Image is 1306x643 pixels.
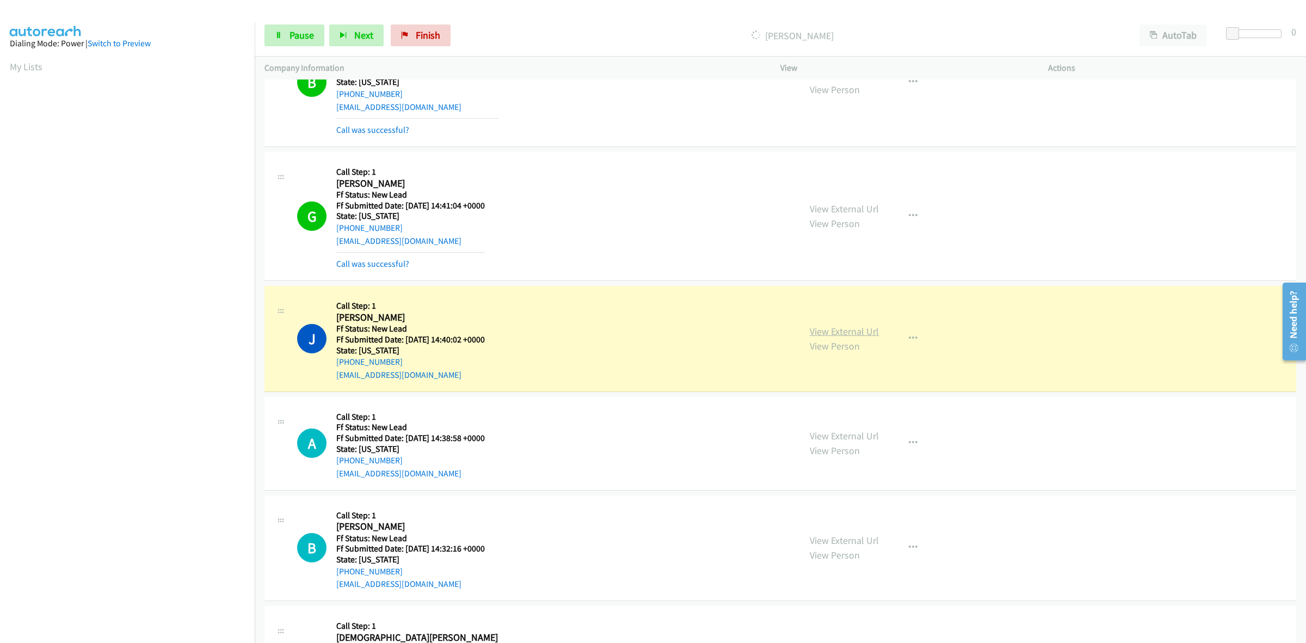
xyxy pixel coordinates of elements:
[297,324,326,353] h1: J
[297,533,326,562] div: The call is yet to be attempted
[336,200,485,211] h5: Ff Submitted Date: [DATE] 14:41:04 +0000
[336,177,485,190] h2: [PERSON_NAME]
[88,38,151,48] a: Switch to Preview
[1139,25,1207,46] button: AutoTab
[10,84,255,601] iframe: Dialpad
[264,62,761,75] p: Company Information
[465,28,1120,43] p: [PERSON_NAME]
[1231,29,1282,38] div: Delay between calls (in seconds)
[336,89,403,99] a: [PHONE_NUMBER]
[336,444,485,455] h5: State: [US_STATE]
[336,125,409,135] a: Call was successful?
[336,533,485,544] h5: Ff Status: New Lead
[336,236,461,246] a: [EMAIL_ADDRESS][DOMAIN_NAME]
[297,533,326,562] h1: B
[336,543,485,554] h5: Ff Submitted Date: [DATE] 14:32:16 +0000
[336,189,485,200] h5: Ff Status: New Lead
[297,68,326,97] h1: B
[391,25,451,46] a: Finish
[297,428,326,458] h1: A
[810,534,879,547] a: View External Url
[10,60,42,73] a: My Lists
[354,29,373,41] span: Next
[336,621,498,632] h5: Call Step: 1
[336,345,485,356] h5: State: [US_STATE]
[336,211,485,222] h5: State: [US_STATE]
[336,311,485,324] h2: [PERSON_NAME]
[810,340,860,352] a: View Person
[336,259,409,269] a: Call was successful?
[336,579,461,589] a: [EMAIL_ADDRESS][DOMAIN_NAME]
[336,468,461,479] a: [EMAIL_ADDRESS][DOMAIN_NAME]
[336,301,485,311] h5: Call Step: 1
[810,549,860,561] a: View Person
[336,102,461,112] a: [EMAIL_ADDRESS][DOMAIN_NAME]
[810,203,879,215] a: View External Url
[810,444,860,457] a: View Person
[336,510,485,521] h5: Call Step: 1
[336,223,403,233] a: [PHONE_NUMBER]
[1048,62,1296,75] p: Actions
[336,433,485,444] h5: Ff Submitted Date: [DATE] 14:38:58 +0000
[1274,278,1306,365] iframe: Resource Center
[336,455,403,466] a: [PHONE_NUMBER]
[416,29,440,41] span: Finish
[336,520,485,533] h2: [PERSON_NAME]
[810,430,879,442] a: View External Url
[336,167,485,177] h5: Call Step: 1
[10,37,245,50] div: Dialing Mode: Power |
[336,412,485,422] h5: Call Step: 1
[810,325,879,338] a: View External Url
[336,554,485,565] h5: State: [US_STATE]
[780,62,1028,75] p: View
[810,69,879,81] a: View External Url
[336,370,461,380] a: [EMAIL_ADDRESS][DOMAIN_NAME]
[336,334,485,345] h5: Ff Submitted Date: [DATE] 14:40:02 +0000
[336,422,485,433] h5: Ff Status: New Lead
[329,25,384,46] button: Next
[336,357,403,367] a: [PHONE_NUMBER]
[336,323,485,334] h5: Ff Status: New Lead
[810,83,860,96] a: View Person
[810,217,860,230] a: View Person
[289,29,314,41] span: Pause
[264,25,324,46] a: Pause
[336,77,498,88] h5: State: [US_STATE]
[1291,25,1296,39] div: 0
[336,566,403,577] a: [PHONE_NUMBER]
[297,201,326,231] h1: G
